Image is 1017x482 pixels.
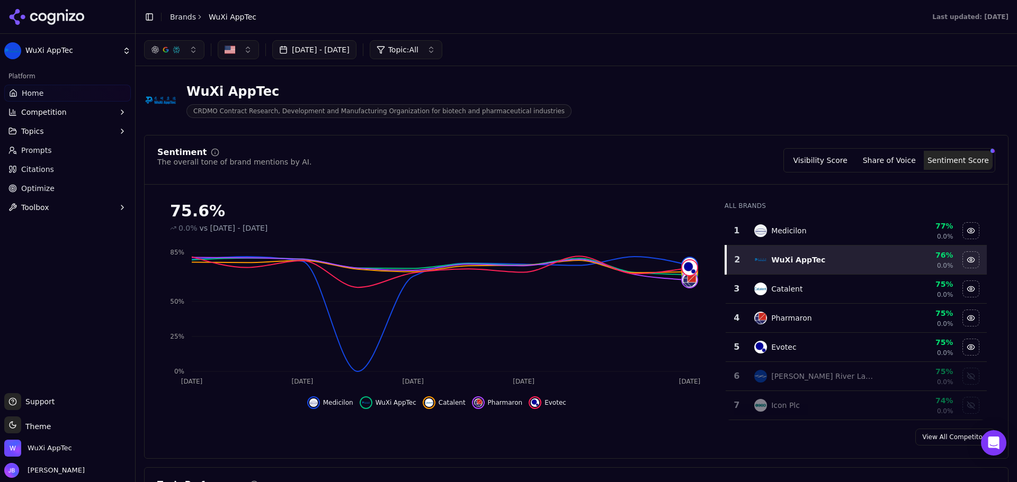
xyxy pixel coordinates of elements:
button: Sentiment Score [924,151,993,170]
span: [PERSON_NAME] [23,466,85,475]
button: Open user button [4,463,85,478]
span: 0.0% [937,378,953,386]
span: WuXi AppTec [209,12,256,22]
div: Pharmaron [771,313,812,323]
span: Home [22,88,43,98]
button: Share of Voice [855,151,924,170]
img: Josef Bookert [4,463,19,478]
span: Catalent [439,398,466,407]
div: All Brands [725,202,987,210]
span: vs [DATE] - [DATE] [200,223,268,233]
tspan: [DATE] [292,378,314,385]
button: Competition [4,104,131,121]
button: Hide pharmaron data [472,396,523,409]
div: Last updated: [DATE] [932,13,1009,21]
img: wuxi apptec [754,253,767,266]
button: Show icon plc data [962,397,979,414]
span: Evotec [545,398,566,407]
div: Evotec [771,342,797,352]
tr: 2wuxi apptecWuXi AppTec76%0.0%Hide wuxi apptec data [726,245,987,275]
div: 2 [731,253,744,266]
img: medicilon [682,258,697,272]
tr: 3catalentCatalent75%0.0%Hide catalent data [726,275,987,304]
span: Theme [21,422,51,431]
div: Medicilon [771,225,806,236]
div: Catalent [771,284,802,294]
div: 76% [885,250,953,260]
div: 75% [885,308,953,319]
span: WuXi AppTec [25,46,118,56]
img: charles river laboratories [754,370,767,383]
tspan: [DATE] [679,378,701,385]
span: 0.0% [937,407,953,415]
button: Hide evotec data [529,396,566,409]
img: icon plc [754,399,767,412]
span: Citations [21,164,54,175]
div: 77% [885,221,953,231]
a: Prompts [4,142,131,159]
img: evotec [754,341,767,353]
button: Hide catalent data [423,396,466,409]
img: pharmaron [474,398,483,407]
span: Topics [21,126,44,137]
span: CRDMO Contract Research, Development and Manufacturing Organization for biotech and pharmaceutica... [186,104,572,118]
div: The overall tone of brand mentions by AI. [157,157,311,167]
img: catalent [425,398,433,407]
div: WuXi AppTec [186,83,572,100]
tspan: 50% [170,298,184,305]
span: WuXi AppTec [376,398,416,407]
button: Toolbox [4,199,131,216]
a: Optimize [4,180,131,197]
span: Competition [21,107,67,117]
tr: 6charles river laboratories[PERSON_NAME] River Laboratories75%0.0%Show charles river laboratories... [726,362,987,391]
tspan: [DATE] [181,378,203,385]
tspan: 0% [174,368,184,375]
div: 1 [730,224,744,237]
tr: 4pharmaronPharmaron75%0.0%Hide pharmaron data [726,304,987,333]
div: 3 [730,283,744,295]
div: 7 [730,399,744,412]
button: Hide wuxi apptec data [962,251,979,268]
button: Open organization switcher [4,440,72,457]
div: 4 [730,312,744,324]
button: Hide medicilon data [307,396,353,409]
span: Optimize [21,183,55,194]
span: 0.0% [937,320,953,328]
div: 74% [885,395,953,406]
tr: 5evotecEvotec75%0.0%Hide evotec data [726,333,987,362]
button: Show charles river laboratories data [962,368,979,385]
tspan: 85% [170,249,184,256]
img: evotec [682,260,697,275]
img: WuXi AppTec [4,42,21,59]
button: Hide evotec data [962,339,979,356]
span: 0.0% [937,290,953,299]
nav: breadcrumb [170,12,256,22]
span: 0.0% [937,349,953,357]
div: Open Intercom Messenger [981,430,1006,456]
img: evotec [531,398,539,407]
img: medicilon [754,224,767,237]
a: Citations [4,161,131,178]
div: 75% [885,279,953,289]
tspan: [DATE] [513,378,534,385]
span: Support [21,396,55,407]
span: Toolbox [21,202,49,213]
img: wuxi apptec [362,398,370,407]
a: View All Competitors [915,429,995,445]
button: Hide medicilon data [962,222,979,239]
span: 0.0% [937,261,953,270]
button: Hide catalent data [962,280,979,297]
div: [PERSON_NAME] River Laboratories [771,371,877,381]
tr: 1medicilonMedicilon77%0.0%Hide medicilon data [726,216,987,245]
div: 5 [730,341,744,353]
span: Pharmaron [488,398,523,407]
img: WuXi AppTec [4,440,21,457]
div: Data table [725,216,987,420]
div: 6 [730,370,744,383]
div: 75% [885,337,953,348]
button: Topics [4,123,131,140]
div: Platform [4,68,131,85]
tr: 7icon plcIcon Plc74%0.0%Show icon plc data [726,391,987,420]
a: Home [4,85,131,102]
span: Medicilon [323,398,353,407]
